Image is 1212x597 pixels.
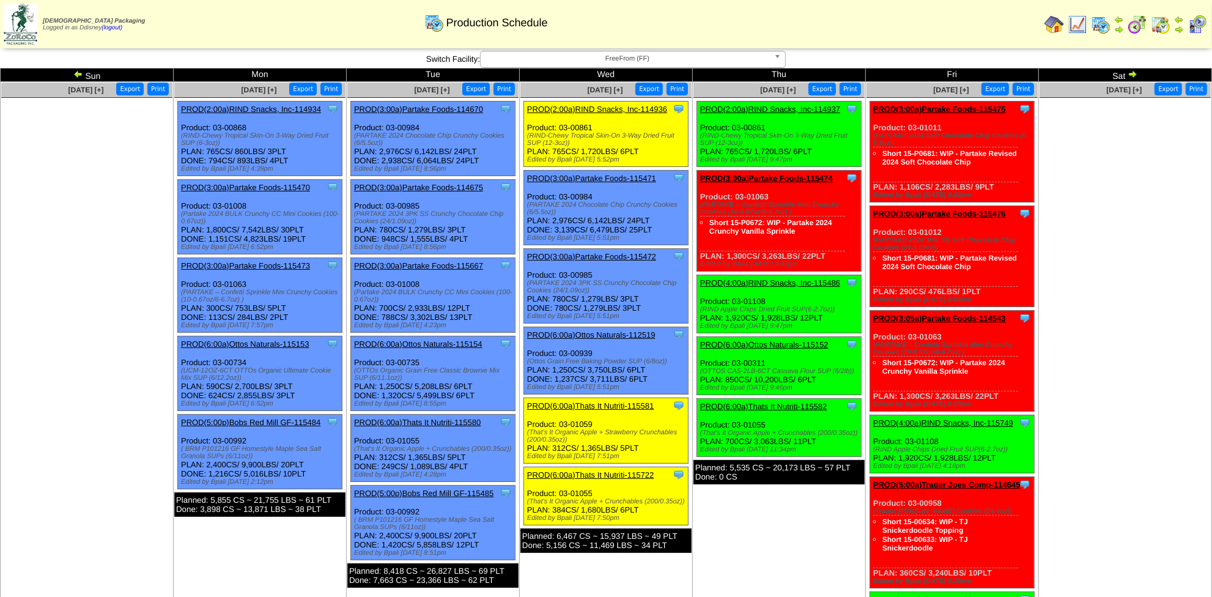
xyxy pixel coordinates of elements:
span: [DATE] [+] [68,86,104,94]
td: Sat [1039,69,1212,82]
a: PROD(3:05a)Partake Foods-114543 [873,314,1006,323]
img: Tooltip [846,172,858,184]
div: Planned: 5,535 CS ~ 20,173 LBS ~ 57 PLT Done: 0 CS [693,460,865,484]
div: (Ottos Grain Free Baking Powder SUP (6/8oz)) [527,358,688,365]
img: line_graph.gif [1068,15,1087,34]
a: PROD(6:00a)Ottos Naturals-115154 [354,339,482,349]
button: Export [116,83,144,95]
a: PROD(3:00a)Partake Foods-114675 [354,183,483,192]
div: Product: 03-01011 PLAN: 1,106CS / 2,283LBS / 9PLT [870,102,1035,202]
div: Product: 03-00939 PLAN: 1,250CS / 3,750LBS / 6PLT DONE: 1,237CS / 3,711LBS / 6PLT [524,327,689,395]
a: PROD(3:00a)Partake Foods-115474 [700,174,833,183]
img: Tooltip [673,328,685,341]
img: Tooltip [500,338,512,350]
img: Tooltip [327,416,339,428]
div: Edited by Bpali [DATE] 8:23pm [873,401,1034,408]
div: (PARTAKE 2024 Chocolate Chip Crunchy Cookies (6/5.5oz)) [354,132,515,147]
div: (PARTAKE – Confetti Sprinkle Mini Crunchy Cookies (10-0.67oz/6-6.7oz) ) [181,289,342,303]
button: Print [840,83,861,95]
button: Export [635,83,663,95]
img: Tooltip [1019,207,1031,220]
div: Edited by Bpali [DATE] 7:50pm [527,514,688,522]
a: PROD(5:00p)Bobs Red Mill GF-115485 [354,489,493,498]
img: Tooltip [846,400,858,412]
div: Product: 03-00985 PLAN: 780CS / 1,279LBS / 3PLT DONE: 948CS / 1,555LBS / 4PLT [351,180,515,254]
img: Tooltip [500,181,512,193]
div: Product: 03-00734 PLAN: 590CS / 2,700LBS / 3PLT DONE: 624CS / 2,855LBS / 3PLT [178,336,342,411]
img: arrowright.gif [1114,24,1124,34]
a: PROD(3:00a)Partake Foods-115476 [873,209,1006,218]
div: (That's It Organic Apple + Crunchables (200/0.35oz)) [354,445,515,453]
span: [DATE] [+] [415,86,450,94]
div: (That's It Organic Apple + Crunchables (200/0.35oz)) [700,429,861,437]
div: Edited by Bpali [DATE] 4:23pm [354,322,515,329]
button: Print [493,83,515,95]
div: Edited by Bpali [DATE] 5:51pm [527,313,688,320]
button: Export [808,83,836,95]
a: PROD(3:00a)Partake Foods-114670 [354,105,483,114]
div: Product: 03-01063 PLAN: 1,300CS / 3,263LBS / 22PLT [870,311,1035,412]
div: (RIND-Chewy Tropical Skin-On 3-Way Dried Fruit SUP (6-3oz)) [181,132,342,147]
button: Export [1155,83,1182,95]
div: Edited by Bpali [DATE] 8:56pm [354,243,515,251]
div: Product: 03-00868 PLAN: 765CS / 860LBS / 3PLT DONE: 794CS / 893LBS / 4PLT [178,102,342,176]
a: PROD(3:00a)Partake Foods-115471 [527,174,656,183]
div: (PARTAKE-2024 Soft Chocolate Chip Cookies (6-5.5oz)) [873,132,1034,147]
div: Product: 03-01108 PLAN: 1,920CS / 1,928LBS / 12PLT [870,415,1035,473]
div: (PARTAKE – Confetti Sprinkle Mini Crunchy Cookies (10-0.67oz/6-6.7oz) ) [873,341,1034,356]
div: Edited by Bpali [DATE] 9:47pm [700,261,861,268]
img: Tooltip [500,259,512,272]
a: [DATE] [+] [934,86,969,94]
div: (Partake 2024 BULK Crunchy CC Mini Cookies (100-0.67oz)) [354,289,515,303]
img: arrowright.gif [1174,24,1184,34]
div: Edited by Bpali [DATE] 8:56pm [354,165,515,172]
div: (That's It Organic Apple + Crunchables (200/0.35oz)) [527,498,688,505]
div: ( BRM P101216 GF Homestyle Maple Sea Salt Granola SUPs (6/11oz)) [181,445,342,460]
a: Short 15-00633: WIP - TJ Snickerdoodle [882,535,968,552]
td: Mon [174,69,347,82]
img: Tooltip [327,181,339,193]
div: Product: 03-00861 PLAN: 765CS / 1,720LBS / 6PLT [697,102,862,167]
img: calendarprod.gif [424,13,444,32]
a: Short 15-00634: WIP - TJ Snickerdoodle Topping [882,517,968,535]
div: Product: 03-00984 PLAN: 2,976CS / 6,142LBS / 24PLT DONE: 3,139CS / 6,479LBS / 25PLT [524,171,689,245]
a: PROD(3:00a)Partake Foods-115475 [873,105,1006,114]
a: PROD(3:00a)Partake Foods-115667 [354,261,483,270]
td: Wed [520,69,693,82]
div: Product: 03-00958 PLAN: 360CS / 3,240LBS / 10PLT [870,477,1035,588]
div: Edited by Bpali [DATE] 8:02pm [873,191,1034,199]
img: Tooltip [327,259,339,272]
a: [DATE] [+] [588,86,623,94]
span: [DEMOGRAPHIC_DATA] Packaging [43,18,145,24]
div: Edited by Bpali [DATE] 6:52pm [181,243,342,251]
div: Edited by Bpali [DATE] 6:52pm [181,400,342,407]
img: zoroco-logo-small.webp [4,4,37,45]
div: Edited by Bpali [DATE] 9:47pm [700,322,861,330]
div: Product: 03-00984 PLAN: 2,976CS / 6,142LBS / 24PLT DONE: 2,938CS / 6,064LBS / 24PLT [351,102,515,176]
div: (That's It Organic Apple + Strawberry Crunchables (200/0.35oz)) [527,429,688,443]
div: Edited by Bpali [DATE] 5:51pm [527,234,688,242]
div: Planned: 6,467 CS ~ 15,937 LBS ~ 49 PLT Done: 5,156 CS ~ 11,469 LBS ~ 34 PLT [520,528,692,553]
a: Short 15-P0681: WIP - Partake Revised 2024 Soft Chocolate Chip [882,254,1017,271]
a: PROD(6:00a)Thats It Nutriti-115722 [527,470,654,480]
div: Product: 03-00311 PLAN: 850CS / 10,200LBS / 6PLT [697,337,862,395]
div: Edited by Bpali [DATE] 8:39pm [873,577,1034,585]
a: [DATE] [+] [1107,86,1142,94]
img: arrowleft.gif [1114,15,1124,24]
img: Tooltip [327,338,339,350]
div: Product: 03-00985 PLAN: 780CS / 1,279LBS / 3PLT DONE: 780CS / 1,279LBS / 3PLT [524,249,689,324]
div: (RIND-Chewy Tropical Skin-On 3-Way Dried Fruit SUP (12-3oz)) [527,132,688,147]
button: Print [1186,83,1207,95]
div: Product: 03-01055 PLAN: 384CS / 1,680LBS / 6PLT [524,467,689,525]
img: Tooltip [500,416,512,428]
a: PROD(5:00p)Bobs Red Mill GF-115484 [181,418,320,427]
img: Tooltip [846,338,858,350]
div: (RIND Apple Chips Dried Fruit SUP(6-2.7oz)) [700,306,861,313]
td: Tue [347,69,520,82]
img: Tooltip [673,172,685,184]
a: [DATE] [+] [242,86,277,94]
span: Production Schedule [446,17,548,29]
div: (PARTAKE – Confetti Sprinkle Mini Crunchy Cookies (10-0.67oz/6-6.7oz) ) [700,201,861,216]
